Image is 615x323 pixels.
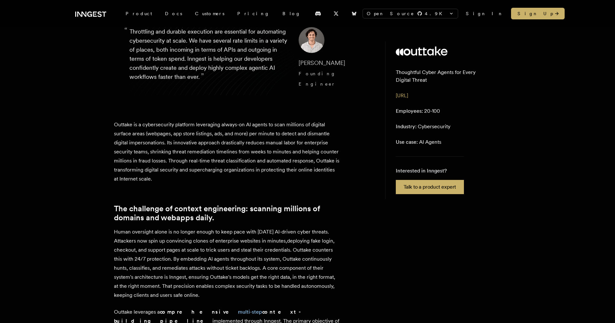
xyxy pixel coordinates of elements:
span: ” [201,71,204,81]
span: Employees: [396,108,423,114]
p: 20-100 [396,107,440,115]
p: Thoughtful Cyber Agents for Every Digital Threat [396,68,491,84]
a: [URL] [396,92,408,99]
p: Human oversight alone is no longer enough to keep pace with [DATE] AI-driven cyber threats. Attac... [114,227,340,300]
p: Interested in Inngest? [396,167,464,175]
a: Docs [159,8,189,19]
a: Sign In [466,10,503,17]
a: Discord [311,8,325,19]
p: Cybersecurity [396,123,450,130]
a: Talk to a product expert [396,180,464,194]
span: Founding Engineer [299,71,336,87]
p: AI Agents [396,138,441,146]
img: Image of Diego Escobedo [299,27,324,53]
span: Industry: [396,123,416,130]
a: Pricing [231,8,276,19]
a: The challenge of context engineering: scanning millions of domains and webapps daily. [114,204,340,222]
a: X [329,8,343,19]
img: Outtake's logo [396,47,447,56]
a: Sign Up [511,8,565,19]
p: Throttling and durable execution are essential for automating cybersecurity at scale. We have sev... [129,27,288,89]
span: Open Source [367,10,415,17]
span: Use case: [396,139,418,145]
a: multi-step [238,309,262,315]
span: [PERSON_NAME] [299,59,345,66]
span: 4.9 K [425,10,446,17]
p: Outtake is a cybersecurity platform leveraging always-on AI agents to scan millions of digital su... [114,120,340,183]
div: Product [119,8,159,19]
a: Bluesky [347,8,361,19]
a: Blog [276,8,307,19]
span: “ [124,28,128,32]
a: Customers [189,8,231,19]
